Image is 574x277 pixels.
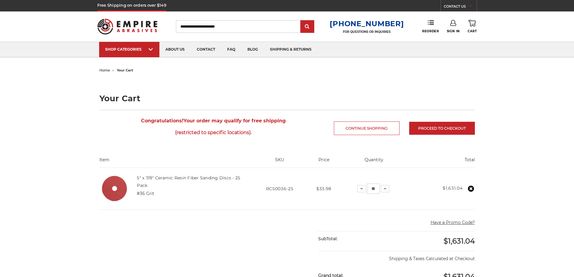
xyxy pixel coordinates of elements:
[99,115,328,138] span: Your order may qualify for free shipping
[99,157,251,168] th: Item
[99,94,475,102] h1: Your Cart
[468,20,477,33] a: Cart
[266,186,293,191] span: RC50036-25
[241,42,264,57] a: blog
[251,157,308,168] th: SKU
[301,21,313,33] input: Submit
[330,30,404,34] p: FOR QUESTIONS OR INQUIRIES
[137,175,240,188] a: 5" x 7/8" Ceramic Resin Fiber Sanding Discs - 25 Pack
[468,29,477,33] span: Cart
[97,15,158,38] img: Empire Abrasives
[367,184,380,194] input: 5" x 7/8" Ceramic Resin Fiber Sanding Discs - 25 Pack Quantity:
[431,219,475,226] button: Have a Promo Code?
[334,121,400,135] a: Continue Shopping
[99,174,130,204] img: 5" x 7/8" Ceramic Resin Fibre Disc
[316,186,331,191] span: $33.98
[99,68,110,72] a: home
[99,127,328,138] span: (restricted to specific locations).
[340,157,408,168] th: Quantity
[447,29,460,33] span: Sign In
[444,237,475,245] span: $1,631.04
[159,42,191,57] a: about us
[422,29,439,33] span: Reorder
[105,47,153,52] div: SHOP CATEGORIES
[308,157,340,168] th: Price
[443,185,463,191] strong: $1,631.04
[444,3,477,11] a: CONTACT US
[330,19,404,28] a: [PHONE_NUMBER]
[264,42,318,57] a: shipping & returns
[191,42,221,57] a: contact
[318,251,475,262] p: Shipping & Taxes Calculated at Checkout
[408,157,475,168] th: Total
[409,122,475,135] a: Proceed to checkout
[141,118,183,124] strong: Congratulations!
[117,68,133,72] span: your cart
[137,190,154,197] dd: #36 Grit
[221,42,241,57] a: faq
[422,20,439,33] a: Reorder
[318,231,397,246] div: SubTotal:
